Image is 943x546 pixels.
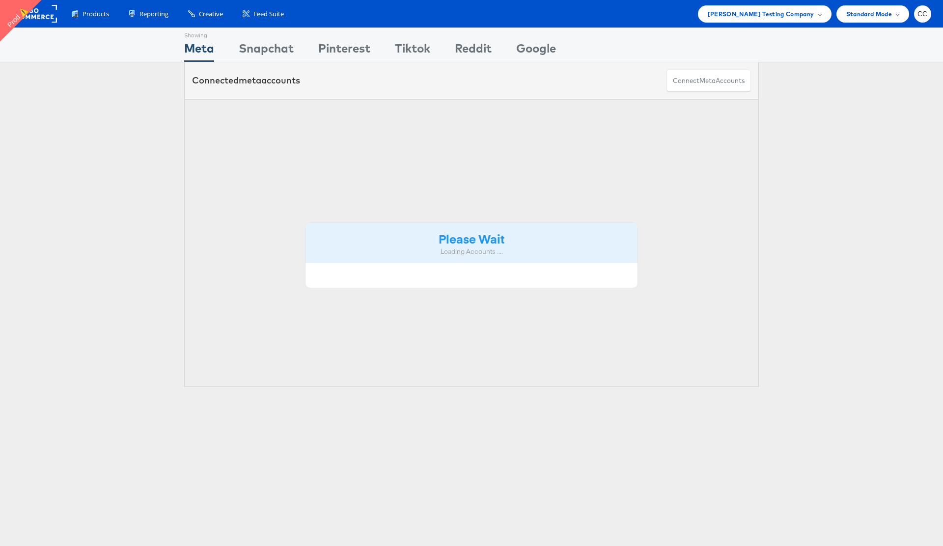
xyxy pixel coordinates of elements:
[699,76,716,85] span: meta
[917,11,928,17] span: CC
[239,75,261,86] span: meta
[395,40,430,62] div: Tiktok
[666,70,751,92] button: ConnectmetaAccounts
[192,74,300,87] div: Connected accounts
[516,40,556,62] div: Google
[184,40,214,62] div: Meta
[318,40,370,62] div: Pinterest
[253,9,284,19] span: Feed Suite
[708,9,814,19] span: [PERSON_NAME] Testing Company
[313,247,630,256] div: Loading Accounts ....
[83,9,109,19] span: Products
[139,9,168,19] span: Reporting
[455,40,492,62] div: Reddit
[846,9,892,19] span: Standard Mode
[439,230,504,246] strong: Please Wait
[184,28,214,40] div: Showing
[199,9,223,19] span: Creative
[239,40,294,62] div: Snapchat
